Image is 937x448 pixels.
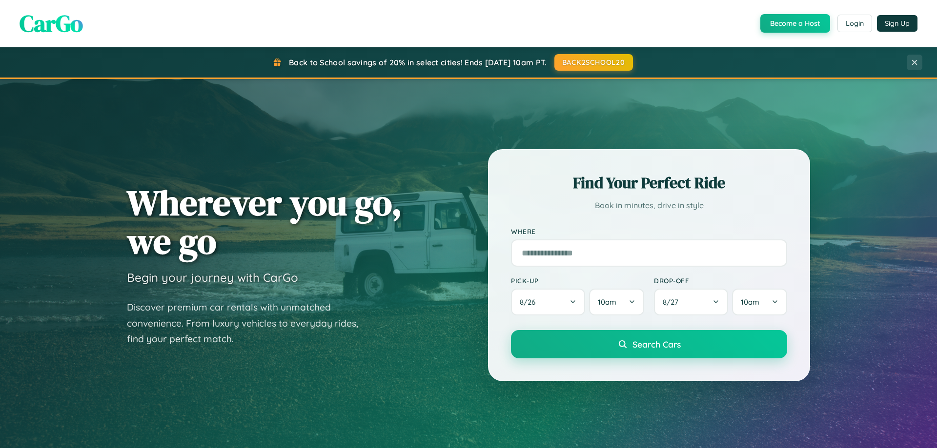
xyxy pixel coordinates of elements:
h2: Find Your Perfect Ride [511,172,787,194]
button: BACK2SCHOOL20 [554,54,633,71]
span: 10am [741,297,759,307]
span: 8 / 27 [663,297,683,307]
button: Search Cars [511,330,787,358]
button: 8/27 [654,289,728,315]
span: Search Cars [632,339,681,350]
button: Login [837,15,872,32]
p: Book in minutes, drive in style [511,198,787,213]
button: 10am [732,289,787,315]
h3: Begin your journey with CarGo [127,270,298,285]
button: 8/26 [511,289,585,315]
button: 10am [589,289,644,315]
label: Where [511,227,787,235]
span: 10am [598,297,616,307]
span: Back to School savings of 20% in select cities! Ends [DATE] 10am PT. [289,58,547,67]
label: Drop-off [654,276,787,285]
p: Discover premium car rentals with unmatched convenience. From luxury vehicles to everyday rides, ... [127,299,371,347]
button: Sign Up [877,15,917,32]
span: 8 / 26 [520,297,540,307]
span: CarGo [20,7,83,39]
button: Become a Host [760,14,830,33]
label: Pick-up [511,276,644,285]
h1: Wherever you go, we go [127,183,402,260]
